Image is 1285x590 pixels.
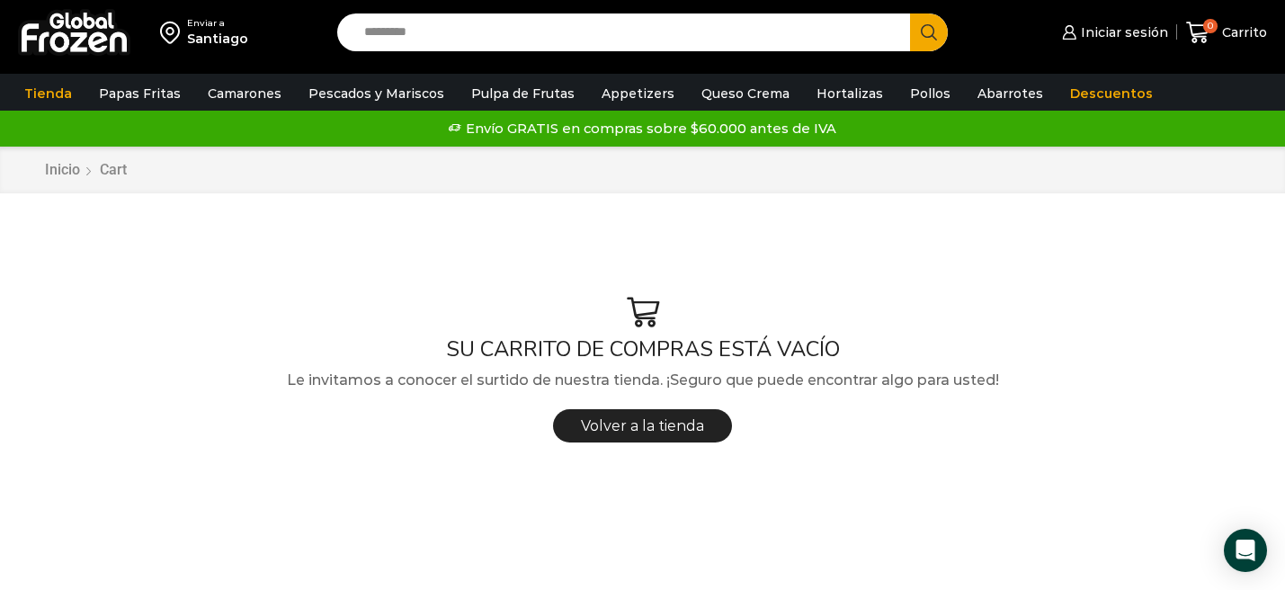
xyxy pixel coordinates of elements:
[808,76,892,111] a: Hortalizas
[462,76,584,111] a: Pulpa de Frutas
[299,76,453,111] a: Pescados y Mariscos
[553,409,732,442] a: Volver a la tienda
[199,76,290,111] a: Camarones
[90,76,190,111] a: Papas Fritas
[187,17,248,30] div: Enviar a
[1203,19,1218,33] span: 0
[31,369,1254,392] p: Le invitamos a conocer el surtido de nuestra tienda. ¡Seguro que puede encontrar algo para usted!
[15,76,81,111] a: Tienda
[593,76,683,111] a: Appetizers
[968,76,1052,111] a: Abarrotes
[910,13,948,51] button: Search button
[1076,23,1168,41] span: Iniciar sesión
[901,76,959,111] a: Pollos
[1057,14,1167,50] a: Iniciar sesión
[44,160,81,181] a: Inicio
[31,336,1254,362] h1: SU CARRITO DE COMPRAS ESTÁ VACÍO
[1218,23,1267,41] span: Carrito
[100,161,127,178] span: Cart
[581,417,704,434] span: Volver a la tienda
[187,30,248,48] div: Santiago
[160,17,187,48] img: address-field-icon.svg
[1186,12,1267,54] a: 0 Carrito
[1061,76,1162,111] a: Descuentos
[692,76,799,111] a: Queso Crema
[1224,529,1267,572] div: Open Intercom Messenger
